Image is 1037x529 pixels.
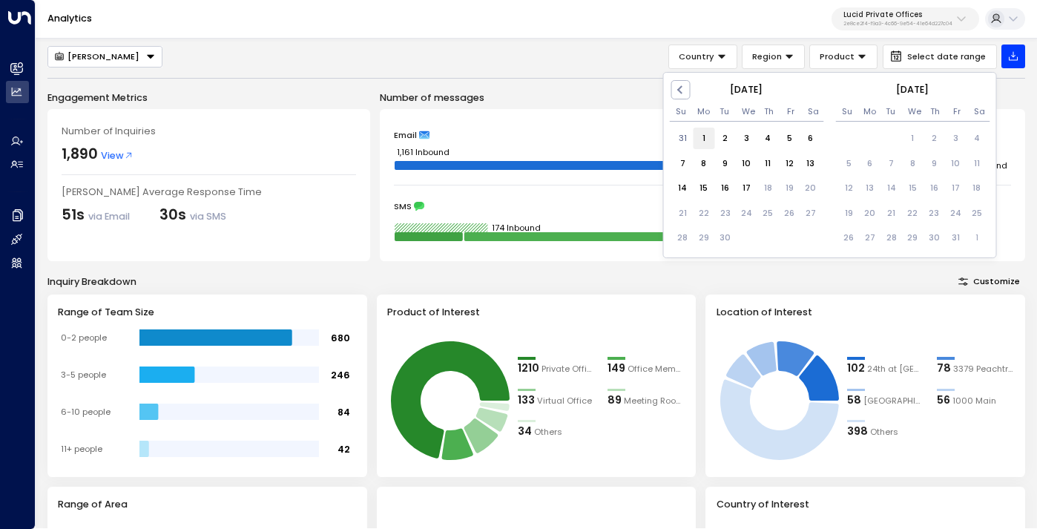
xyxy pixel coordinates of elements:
[394,201,1011,211] div: SMS
[867,363,925,375] span: 24th at Camelback
[779,178,800,200] div: Not available Friday, September 19th, 2025
[47,46,162,68] div: Button group with a nested menu
[387,305,685,319] h3: Product of Interest
[757,178,779,200] div: Not available Thursday, September 18th, 2025
[752,50,782,63] span: Region
[714,153,736,174] div: Choose Tuesday, September 9th, 2025
[61,443,102,455] tspan: 11+ people
[676,107,686,117] div: Sunday
[47,12,92,24] a: Analytics
[924,178,945,200] div: Not available Thursday, October 16th, 2025
[838,228,860,249] div: Not available Sunday, October 26th, 2025
[693,203,714,224] div: Not available Monday, September 22nd, 2025
[859,153,880,174] div: Not available Monday, October 6th, 2025
[966,203,987,224] div: Not available Saturday, October 25th, 2025
[736,128,757,149] div: Choose Wednesday, September 3rd, 2025
[693,128,714,149] div: Choose Monday, September 1st, 2025
[859,178,880,200] div: Not available Monday, October 13th, 2025
[908,107,918,117] div: Wednesday
[832,7,979,31] button: Lucid Private Offices2e8ce2f4-f9a3-4c66-9e54-41e64d227c04
[945,153,967,174] div: Not available Friday, October 10th, 2025
[742,107,752,117] div: Wednesday
[61,332,107,344] tspan: 0-2 people
[843,21,952,27] p: 2e8ce2f4-f9a3-4c66-9e54-41e64d227c04
[863,395,925,407] span: 77 Sugar Creek
[62,144,98,165] div: 1,890
[714,228,736,249] div: Not available Tuesday, September 30th, 2025
[974,107,984,117] div: Saturday
[736,203,757,224] div: Not available Wednesday, September 24th, 2025
[902,153,924,174] div: Not available Wednesday, October 8th, 2025
[541,363,596,375] span: Private Office
[945,228,967,249] div: Not available Friday, October 31st, 2025
[835,83,990,96] div: [DATE]
[880,178,902,200] div: Not available Tuesday, October 14th, 2025
[54,51,139,62] div: [PERSON_NAME]
[697,107,708,117] div: Monday
[937,361,1015,377] div: 783379 Peachtree
[883,45,997,69] button: Select date range
[786,107,796,117] div: Friday
[338,442,350,455] tspan: 42
[608,392,685,409] div: 89Meeting Rooms
[671,80,691,99] button: Previous Month
[492,222,541,234] tspan: 174 Inbound
[779,128,800,149] div: Choose Friday, September 5th, 2025
[863,107,874,117] div: Monday
[952,395,996,407] span: 1000 Main
[88,210,130,223] span: via Email
[338,405,350,418] tspan: 84
[757,153,779,174] div: Choose Thursday, September 11th, 2025
[952,107,962,117] div: Friday
[693,178,714,200] div: Choose Monday, September 15th, 2025
[907,52,986,62] span: Select date range
[945,128,967,149] div: Not available Friday, October 3rd, 2025
[937,392,950,409] div: 56
[966,228,987,249] div: Not available Saturday, November 1st, 2025
[679,50,714,63] span: Country
[880,153,902,174] div: Not available Tuesday, October 7th, 2025
[838,153,860,174] div: Not available Sunday, October 5th, 2025
[608,361,685,377] div: 149Office Membership
[953,363,1015,375] span: 3379 Peachtree
[628,363,685,375] span: Office Membership
[720,107,730,117] div: Tuesday
[870,426,898,438] span: Others
[518,392,535,409] div: 133
[672,203,694,224] div: Not available Sunday, September 21st, 2025
[809,45,878,69] button: Product
[842,107,852,117] div: Sunday
[847,424,868,440] div: 398
[672,153,694,174] div: Choose Sunday, September 7th, 2025
[902,228,924,249] div: Not available Wednesday, October 29th, 2025
[838,178,860,200] div: Not available Sunday, October 12th, 2025
[902,128,924,149] div: Not available Wednesday, October 1st, 2025
[714,128,736,149] div: Choose Tuesday, September 2nd, 2025
[394,130,417,140] span: Email
[518,361,539,377] div: 1210
[62,185,356,199] div: [PERSON_NAME] Average Response Time
[838,203,860,224] div: Not available Sunday, October 19th, 2025
[966,178,987,200] div: Not available Saturday, October 18th, 2025
[924,228,945,249] div: Not available Thursday, October 30th, 2025
[847,392,861,409] div: 58
[672,228,694,249] div: Not available Sunday, September 28th, 2025
[945,203,967,224] div: Not available Friday, October 24th, 2025
[717,497,1015,511] h3: Country of Interest
[945,178,967,200] div: Not available Friday, October 17th, 2025
[859,203,880,224] div: Not available Monday, October 20th, 2025
[58,497,356,511] h3: Range of Area
[672,128,694,149] div: Choose Sunday, August 31st, 2025
[820,50,855,63] span: Product
[61,406,111,418] tspan: 6-10 people
[670,83,824,96] div: [DATE]
[924,128,945,149] div: Not available Thursday, October 2nd, 2025
[608,361,625,377] div: 149
[941,160,1007,171] tspan: 7,586 Outbound
[190,210,226,223] span: via SMS
[847,392,925,409] div: 5877 Sugar Creek
[808,107,818,117] div: Saturday
[847,424,925,440] div: 398Others
[953,273,1025,289] button: Customize
[668,45,737,69] button: Country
